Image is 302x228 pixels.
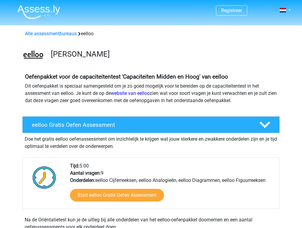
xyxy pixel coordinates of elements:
[111,90,150,96] a: website van eelloo
[25,83,277,104] p: Dit oefenpakket is speciaal samengesteld om je zo goed mogelijk voor te bereiden op de capaciteit...
[20,116,282,133] a: eelloo Gratis Oefen Assessment
[22,133,280,150] div: Doe het gratis eelloo oefenassessment om inzichtelijk te krijgen wat jouw sterkere en zwakkere on...
[70,177,95,183] b: Onderdelen:
[70,170,101,176] b: Aantal vragen:
[23,30,279,37] div: eelloo
[221,8,242,13] a: Registreer
[25,73,228,80] b: Oefenpakket voor de capaciteitentest 'Capaciteiten Midden en Hoog' van eelloo
[32,121,250,128] h4: eelloo Gratis Oefen Assessment
[70,189,164,201] a: Start eelloo Gratis Oefen Assessment
[29,162,60,192] img: Klok
[23,45,44,66] img: eelloo.png
[66,162,279,209] div: 5:00 9 eelloo Cijferreeksen, eelloo Analogieën, eelloo Diagrammen, eelloo Figuurreeksen
[17,5,60,19] img: Assessly
[25,31,77,36] a: Alle assessmentbureaus
[51,49,275,59] h3: [PERSON_NAME]
[70,163,79,169] b: Tijd:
